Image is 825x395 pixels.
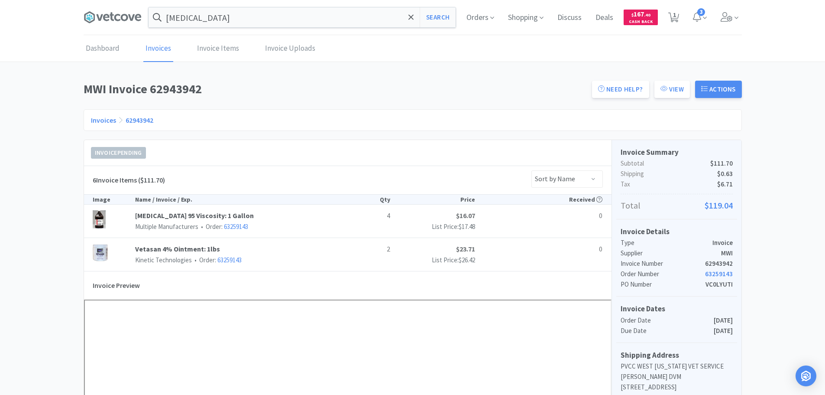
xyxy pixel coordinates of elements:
span: $ [631,12,634,18]
span: . 40 [644,12,650,18]
span: Kinetic Technologies [135,256,192,264]
span: $6.71 [717,179,733,189]
p: List Price: [390,222,475,232]
a: 1 [665,15,683,23]
span: Cash Back [629,20,653,25]
h5: 6 Invoice Items ($111.70) [93,175,165,186]
p: Order Date [621,315,714,326]
span: • [200,222,204,231]
p: PVCC WEST [US_STATE] VET SERVICE [PERSON_NAME] DVM [621,361,733,382]
p: 4 [347,210,390,222]
span: 3 [697,8,705,16]
strong: $23.71 [456,245,475,253]
div: Price [390,195,475,204]
h5: Invoice Summary [621,147,733,158]
div: Image [93,195,135,204]
span: 167 [631,10,650,18]
div: Qty [347,195,390,204]
h5: Shipping Address [621,349,733,361]
p: MWI [721,248,733,258]
p: Shipping [621,169,733,179]
span: $26.42 [459,256,475,264]
h5: Invoice Dates [621,303,733,315]
p: Subtotal [621,158,733,169]
a: Invoices [91,116,116,124]
a: 63259143 [224,222,248,231]
p: Supplier [621,248,721,258]
span: Invoice Pending [91,147,146,158]
span: Received [569,196,602,203]
p: List Price: [390,255,475,265]
span: • [193,256,198,264]
p: Total [621,199,733,212]
img: 6986f0f723714d698b79133ab3db928a_17575.png [93,210,106,229]
p: [STREET_ADDRESS] [621,382,733,392]
strong: $16.07 [456,211,475,220]
a: 62943942 [126,116,153,124]
p: 2 [347,244,390,255]
a: [MEDICAL_DATA] 95 Viscosity: 1 Gallon [135,210,348,222]
span: $0.63 [717,169,733,179]
div: Open Intercom Messenger [796,366,816,386]
p: Tax [621,179,733,189]
p: Invoice Number [621,258,705,269]
p: Invoice [712,238,733,248]
button: Search [420,7,456,27]
p: 62943942 [705,258,733,269]
span: $119.04 [705,199,733,212]
a: Invoices [143,36,173,62]
div: Name / Invoice / Exp. [135,195,348,204]
h5: Invoice Preview [93,276,140,296]
h5: Invoice Details [621,226,733,238]
a: 63259143 [217,256,242,264]
button: View [654,81,690,98]
a: Need Help? [592,81,649,98]
p: VC0LYUTI [705,279,733,290]
div: 0 [539,210,602,222]
div: 0 [539,244,602,255]
p: [DATE] [714,326,733,336]
a: Invoice Items [195,36,241,62]
a: Vetasan 4% Ointment: 1lbs [135,244,348,255]
p: Due Date [621,326,714,336]
a: $167.40Cash Back [624,6,658,29]
a: Discuss [554,14,585,22]
p: [DATE] [714,315,733,326]
p: PO Number [621,279,705,290]
p: Order Number [621,269,705,279]
p: Type [621,238,712,248]
span: Order: [198,222,248,231]
button: Actions [695,81,742,98]
span: Order: [192,256,242,264]
a: Dashboard [84,36,122,62]
span: $17.48 [459,222,475,231]
a: Deals [592,14,617,22]
span: Multiple Manufacturers [135,222,198,231]
a: Invoice Uploads [263,36,317,62]
input: Search by item, sku, manufacturer, ingredient, size... [149,7,456,27]
h1: MWI Invoice 62943942 [84,79,587,99]
a: 63259143 [705,270,733,278]
img: 1112292af4aa41a19249c144ea22de34_1886.png [93,244,108,262]
span: $111.70 [710,158,733,169]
